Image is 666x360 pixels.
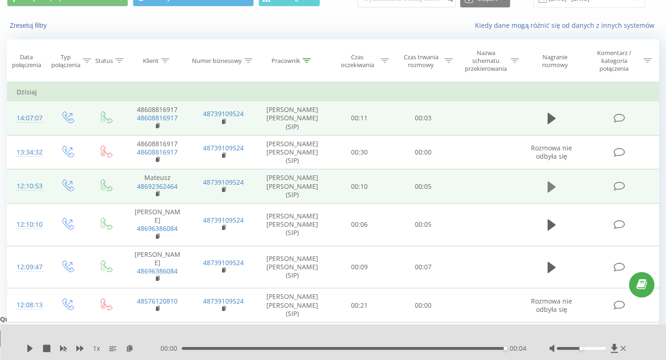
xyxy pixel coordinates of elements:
[17,177,39,195] div: 12:10:53
[17,258,39,276] div: 12:09:47
[391,203,455,246] td: 00:05
[257,203,328,246] td: [PERSON_NAME] [PERSON_NAME] (SIP)
[137,182,178,191] a: 48692362464
[504,347,507,350] div: Accessibility label
[51,53,80,69] div: Typ połączenia
[463,49,508,73] div: Nazwa schematu przekierowania
[203,178,244,186] a: 48739109524
[203,143,244,152] a: 48739109524
[203,258,244,267] a: 48739109524
[137,113,178,122] a: 48608816917
[203,216,244,224] a: 48739109524
[124,135,191,169] td: 48608816917
[580,347,583,350] div: Accessibility label
[257,169,328,204] td: [PERSON_NAME] [PERSON_NAME] (SIP)
[510,344,526,353] span: 00:04
[271,57,300,65] div: Pracownik
[257,101,328,136] td: [PERSON_NAME] [PERSON_NAME] (SIP)
[192,57,242,65] div: Numer biznesowy
[93,344,100,353] span: 1 x
[160,344,182,353] span: 00:00
[203,109,244,118] a: 48739109524
[475,21,659,30] a: Kiedy dane mogą różnić się od danych z innych systemów
[391,323,455,357] td: 00:27
[328,101,392,136] td: 00:11
[124,169,191,204] td: Mateusz
[95,57,113,65] div: Status
[391,135,455,169] td: 00:00
[124,101,191,136] td: 48608816917
[531,143,572,161] span: Rozmowa nie odbyła się
[7,21,51,30] button: Zresetuj filtry
[7,83,659,101] td: Dzisiaj
[137,297,178,305] a: 48576120810
[137,148,178,156] a: 48608816917
[391,169,455,204] td: 00:05
[328,135,392,169] td: 00:30
[257,288,328,323] td: [PERSON_NAME] [PERSON_NAME] (SIP)
[143,57,159,65] div: Klient
[137,224,178,233] a: 48696386084
[531,297,572,314] span: Rozmowa nie odbyła się
[328,288,392,323] td: 00:21
[391,288,455,323] td: 00:00
[257,135,328,169] td: [PERSON_NAME] [PERSON_NAME] (SIP)
[17,216,39,234] div: 12:10:10
[17,143,39,161] div: 13:34:32
[124,323,191,357] td: Daria
[124,246,191,288] td: [PERSON_NAME]
[17,296,39,314] div: 12:08:13
[257,323,328,357] td: [PERSON_NAME] [PERSON_NAME] (SIP)
[124,203,191,246] td: [PERSON_NAME]
[400,53,442,69] div: Czas trwania rozmowy
[336,53,379,69] div: Czas oczekiwania
[203,297,244,305] a: 48739109524
[7,53,45,69] div: Data połączenia
[328,323,392,357] td: 00:12
[328,203,392,246] td: 00:06
[587,49,641,73] div: Komentarz / kategoria połączenia
[137,267,178,275] a: 48696386084
[17,109,39,127] div: 14:07:07
[328,246,392,288] td: 00:09
[391,246,455,288] td: 00:07
[530,53,580,69] div: Nagranie rozmowy
[328,169,392,204] td: 00:10
[391,101,455,136] td: 00:03
[257,246,328,288] td: [PERSON_NAME] [PERSON_NAME] (SIP)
